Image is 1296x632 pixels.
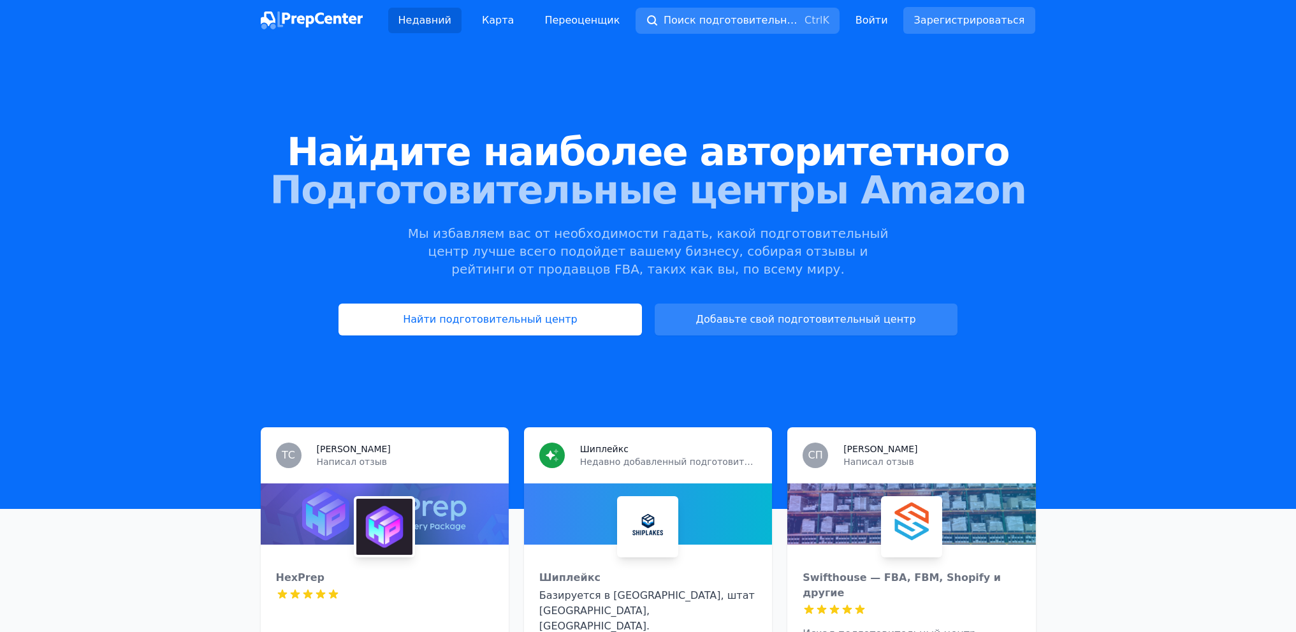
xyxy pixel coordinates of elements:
[339,304,641,335] a: Найти подготовительный центр
[856,13,888,28] a: Войти
[534,8,630,33] a: Переоценщик
[914,14,1025,26] font: Зарегистрироваться
[580,444,629,454] font: Шиплейкс
[903,7,1036,34] a: Зарегистрироваться
[317,444,391,454] font: [PERSON_NAME]
[282,449,295,461] font: ТС
[808,449,823,461] font: СП
[620,499,676,555] img: Шиплейкс
[823,14,830,26] kbd: K
[803,571,1001,599] font: Swifthouse — FBA, FBM, Shopify и другие
[356,499,412,555] img: HexPrep
[398,14,451,26] font: Недавний
[655,304,957,335] a: Добавьте свой подготовительный центр
[539,571,601,584] font: Шиплейкс
[856,14,888,26] font: Войти
[580,457,810,467] font: Недавно добавленный подготовительный центр
[539,589,755,632] font: Базируется в [GEOGRAPHIC_DATA], штат [GEOGRAPHIC_DATA], [GEOGRAPHIC_DATA].
[884,499,940,555] img: Swifthouse — FBA, FBM, Shopify и другие
[388,8,462,33] a: Недавний
[805,14,822,26] kbd: Ctrl
[664,14,849,26] font: Поиск подготовительных центров
[317,457,388,467] font: Написал отзыв
[544,14,620,26] font: Переоценщик
[403,313,578,325] font: Найти подготовительный центр
[276,571,324,584] font: HexPrep
[408,226,889,277] font: Мы избавляем вас от необходимости гадать, какой подготовительный центр лучше всего подойдет вашем...
[287,129,1009,174] font: Найдите наиболее авторитетного
[482,14,514,26] font: Карта
[843,457,914,467] font: Написал отзыв
[843,444,917,454] font: [PERSON_NAME]
[270,168,1026,212] font: Подготовительные центры Amazon
[472,8,524,33] a: Карта
[636,8,840,34] button: Поиск подготовительных центровCtrlK
[696,313,916,325] font: Добавьте свой подготовительный центр
[261,11,363,29] img: ПрепЦентр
